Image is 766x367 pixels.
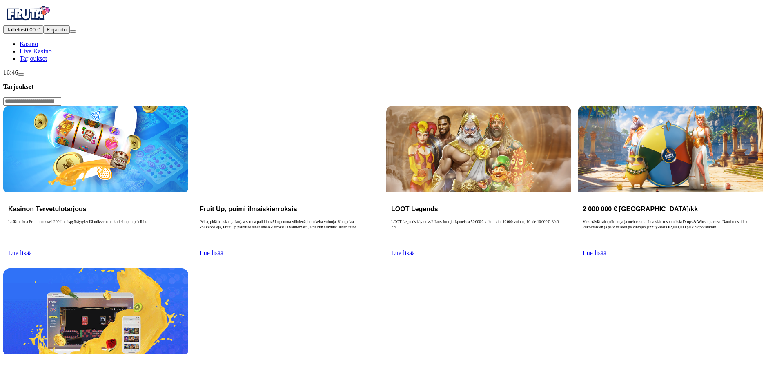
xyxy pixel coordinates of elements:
[578,106,763,192] img: 2 000 000 € Palkintopotti/kk
[70,30,76,33] button: menu
[7,27,25,33] span: Talletus
[583,250,606,256] a: Lue lisää
[18,73,24,76] button: live-chat
[8,205,183,213] h3: Kasinon Tervetulotarjous
[47,27,67,33] span: Kirjaudu
[200,219,375,245] p: Pelaa, pidä hauskaa ja korjaa satona palkkioita! Loputonta viihdettä ja makeita voittoja. Kun pel...
[3,25,43,34] button: Talletusplus icon0.00 €
[25,27,40,33] span: 0.00 €
[20,55,47,62] a: gift-inverted iconTarjoukset
[20,40,38,47] span: Kasino
[3,268,188,354] img: Ei tavallinen Kasino
[3,18,52,25] a: Fruta
[43,25,70,34] button: Kirjaudu
[3,69,18,76] span: 16:46
[583,219,758,245] p: Virkistäviä rahapalkintoja ja mehukkaita ilmaiskierrosbonuksia Drops & Winsin parissa. Nauti runs...
[20,48,52,55] span: Live Kasino
[3,3,763,62] nav: Primary
[391,219,566,245] p: LOOT Legends käynnissä! Lotsaloot‑jackpoteissa 50 000 € viikoittain. 10 000 voittaa, 10 vie 10 00...
[8,250,32,256] a: Lue lisää
[20,40,38,47] a: diamond iconKasino
[583,205,758,213] h3: 2 000 000 € [GEOGRAPHIC_DATA]/kk
[200,205,375,213] h3: Fruit Up, poimi ilmaiskierroksia
[391,250,415,256] a: Lue lisää
[3,97,61,106] input: Search
[8,219,183,245] p: Lisää makua Fruta-matkaasi 200 ilmaispyöräytyksellä mikserin herkullisimpiin peleihin.
[20,55,47,62] span: Tarjoukset
[3,83,763,91] h3: Tarjoukset
[195,106,380,192] img: Fruit Up, poimi ilmaiskierroksia
[386,106,571,192] img: LOOT Legends
[3,106,188,192] img: Kasinon Tervetulotarjous
[3,3,52,24] img: Fruta
[20,48,52,55] a: poker-chip iconLive Kasino
[200,250,223,256] a: Lue lisää
[391,205,566,213] h3: LOOT Legends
